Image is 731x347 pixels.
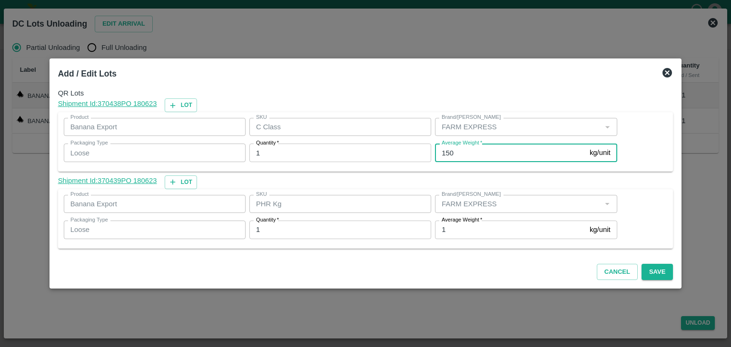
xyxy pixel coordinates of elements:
label: Brand/[PERSON_NAME] [442,114,501,121]
label: Product [70,191,89,198]
a: Shipment Id:370439PO 180623 [58,175,157,189]
button: Lot [165,175,197,189]
p: kg/unit [590,224,611,235]
label: Packaging Type [70,139,108,147]
a: Shipment Id:370438PO 180623 [58,98,157,112]
label: Packaging Type [70,216,108,224]
label: Average Weight [442,216,482,224]
label: Quantity [256,139,279,147]
input: Create Brand/Marka [438,121,598,133]
label: Product [70,114,89,121]
p: kg/unit [590,147,611,158]
span: QR Lots [58,88,673,98]
label: SKU [256,191,267,198]
button: Save [642,264,673,280]
label: Brand/[PERSON_NAME] [442,191,501,198]
label: SKU [256,114,267,121]
input: Create Brand/Marka [438,198,598,210]
label: Average Weight [442,139,482,147]
label: Quantity [256,216,279,224]
b: Add / Edit Lots [58,69,117,78]
button: Lot [165,98,197,112]
button: Cancel [597,264,638,280]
